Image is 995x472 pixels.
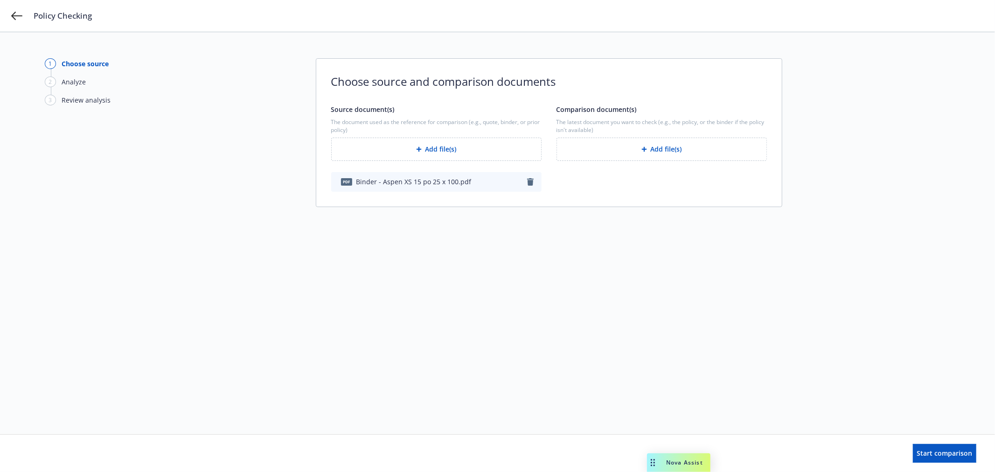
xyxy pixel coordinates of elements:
[647,453,659,472] div: Drag to move
[331,74,767,90] span: Choose source and comparison documents
[45,76,56,87] div: 2
[331,118,542,134] span: The document used as the reference for comparison (e.g., quote, binder, or prior policy)
[62,95,111,105] div: Review analysis
[917,449,973,458] span: Start comparison
[331,138,542,161] button: Add file(s)
[557,118,767,134] span: The latest document you want to check (e.g., the policy, or the binder if the policy isn't availa...
[45,58,56,69] div: 1
[647,453,710,472] button: Nova Assist
[45,95,56,105] div: 3
[62,59,109,69] div: Choose source
[356,177,472,187] span: Binder - Aspen XS 15 po 25 x 100.pdf
[62,77,86,87] div: Analyze
[557,105,637,114] span: Comparison document(s)
[341,178,352,185] span: pdf
[557,138,767,161] button: Add file(s)
[913,444,976,463] button: Start comparison
[331,105,395,114] span: Source document(s)
[34,10,92,21] span: Policy Checking
[666,458,703,466] span: Nova Assist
